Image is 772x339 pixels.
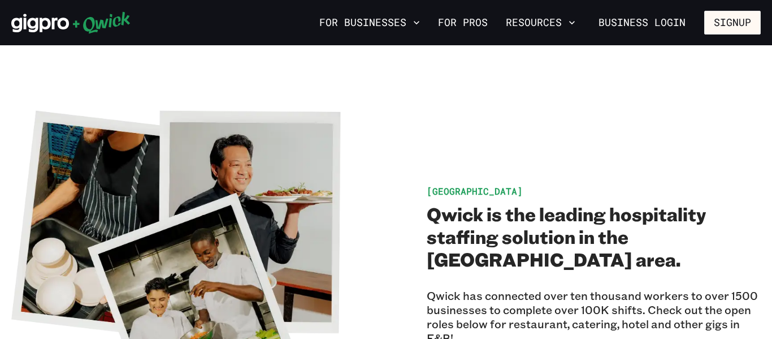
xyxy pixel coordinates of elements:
[427,203,761,271] h2: Qwick is the leading hospitality staffing solution in the [GEOGRAPHIC_DATA] area.
[433,13,492,32] a: For Pros
[315,13,424,32] button: For Businesses
[589,11,695,35] a: Business Login
[501,13,580,32] button: Resources
[427,185,523,197] span: [GEOGRAPHIC_DATA]
[704,11,761,35] button: Signup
